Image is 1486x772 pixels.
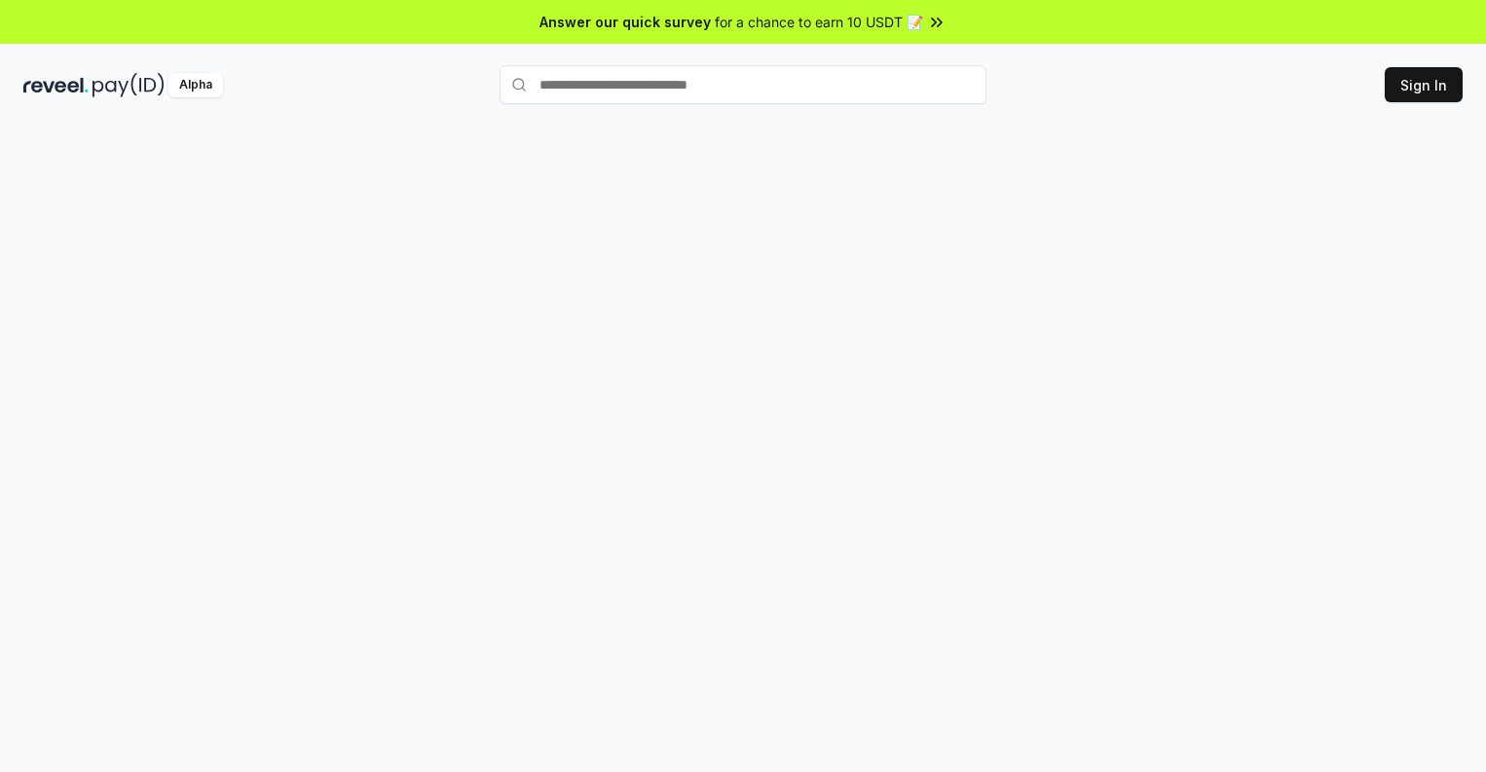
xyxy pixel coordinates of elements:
[23,73,89,97] img: reveel_dark
[539,12,711,32] span: Answer our quick survey
[715,12,923,32] span: for a chance to earn 10 USDT 📝
[168,73,223,97] div: Alpha
[1385,67,1463,102] button: Sign In
[93,73,165,97] img: pay_id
